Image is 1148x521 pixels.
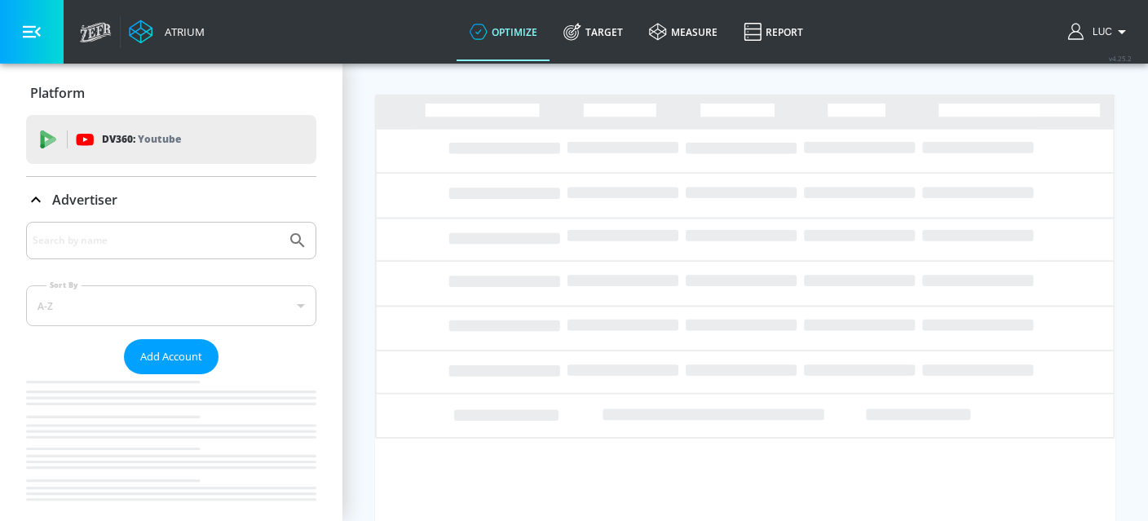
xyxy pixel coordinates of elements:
label: Sort By [46,280,82,290]
input: Search by name [33,230,280,251]
button: Luc [1068,22,1132,42]
p: Platform [30,84,85,102]
span: v 4.25.2 [1109,54,1132,63]
div: DV360: Youtube [26,115,316,164]
div: Atrium [158,24,205,39]
div: A-Z [26,285,316,326]
span: login as: luc.amatruda@zefr.com [1086,26,1112,38]
a: Target [550,2,636,61]
p: DV360: [102,130,181,148]
a: optimize [457,2,550,61]
div: Advertiser [26,177,316,223]
a: measure [636,2,731,61]
button: Add Account [124,339,219,374]
p: Youtube [138,130,181,148]
span: Add Account [140,347,202,366]
p: Advertiser [52,191,117,209]
a: Atrium [129,20,205,44]
a: Report [731,2,816,61]
div: Platform [26,70,316,116]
